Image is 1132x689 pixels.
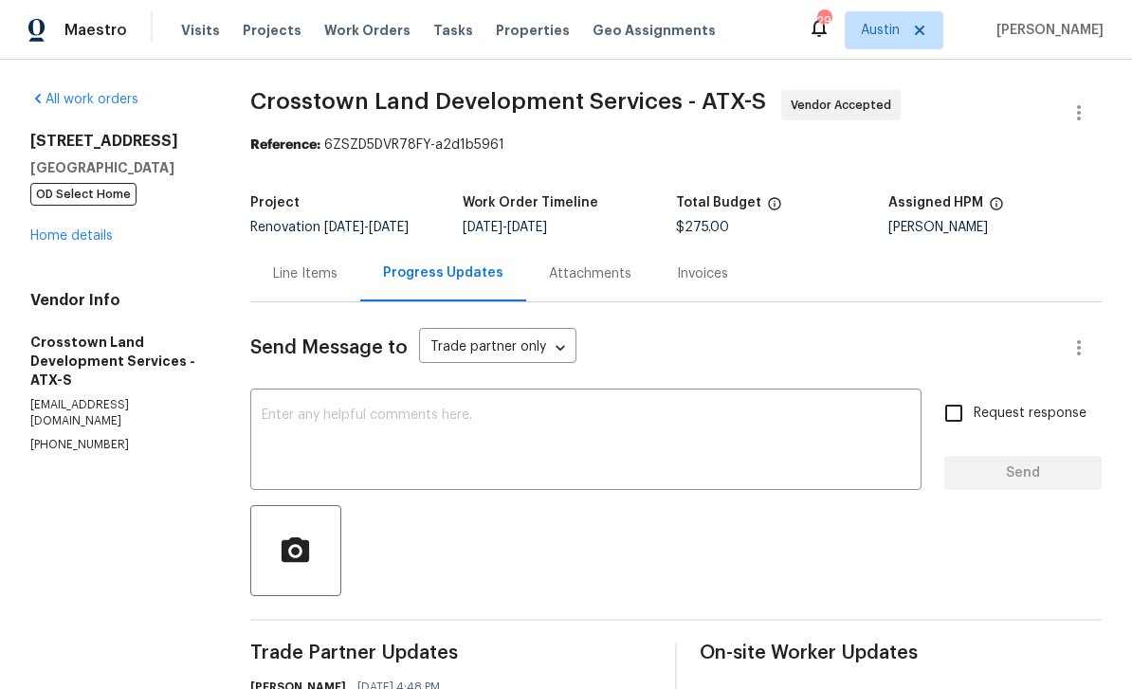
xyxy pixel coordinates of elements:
[30,333,205,390] h5: Crosstown Land Development Services - ATX-S
[30,183,137,206] span: OD Select Home
[767,196,782,221] span: The total cost of line items that have been proposed by Opendoor. This sum includes line items th...
[791,96,899,115] span: Vendor Accepted
[463,221,547,234] span: -
[817,11,831,30] div: 29
[989,21,1104,40] span: [PERSON_NAME]
[989,196,1004,221] span: The hpm assigned to this work order.
[273,264,338,283] div: Line Items
[324,21,411,40] span: Work Orders
[888,196,983,209] h5: Assigned HPM
[383,263,503,282] div: Progress Updates
[593,21,716,40] span: Geo Assignments
[250,196,300,209] h5: Project
[324,221,364,234] span: [DATE]
[974,404,1086,424] span: Request response
[250,644,652,662] span: Trade Partner Updates
[324,221,409,234] span: -
[250,136,1102,154] div: 6ZSZD5DVR78FY-a2d1b5961
[463,196,598,209] h5: Work Order Timeline
[676,221,729,234] span: $275.00
[463,221,502,234] span: [DATE]
[181,21,220,40] span: Visits
[30,437,205,453] p: [PHONE_NUMBER]
[30,158,205,177] h5: [GEOGRAPHIC_DATA]
[30,229,113,243] a: Home details
[250,90,766,113] span: Crosstown Land Development Services - ATX-S
[250,138,320,152] b: Reference:
[64,21,127,40] span: Maestro
[433,24,473,37] span: Tasks
[369,221,409,234] span: [DATE]
[677,264,728,283] div: Invoices
[30,291,205,310] h4: Vendor Info
[888,221,1102,234] div: [PERSON_NAME]
[496,21,570,40] span: Properties
[243,21,301,40] span: Projects
[549,264,631,283] div: Attachments
[250,221,409,234] span: Renovation
[419,333,576,364] div: Trade partner only
[861,21,900,40] span: Austin
[700,644,1102,662] span: On-site Worker Updates
[30,397,205,429] p: [EMAIL_ADDRESS][DOMAIN_NAME]
[250,338,408,357] span: Send Message to
[30,93,138,106] a: All work orders
[676,196,761,209] h5: Total Budget
[30,132,205,151] h2: [STREET_ADDRESS]
[507,221,547,234] span: [DATE]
